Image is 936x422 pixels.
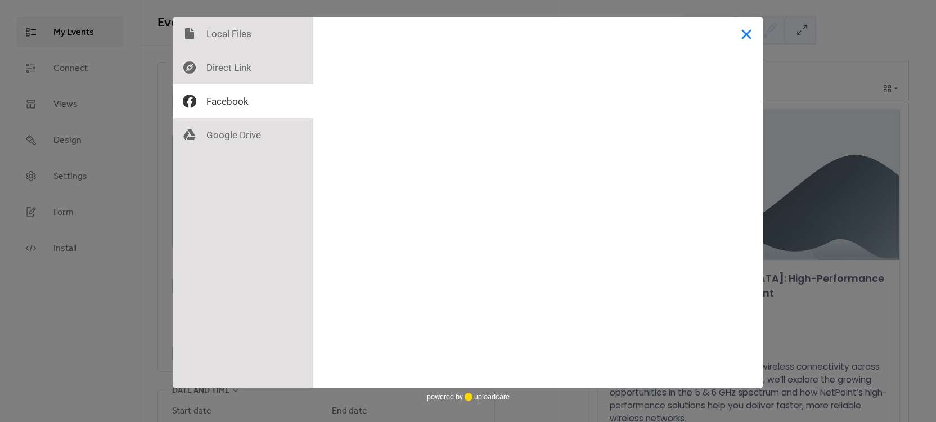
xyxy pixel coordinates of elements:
div: Direct Link [173,51,313,84]
div: Facebook [173,84,313,118]
div: Local Files [173,17,313,51]
button: Close [730,17,763,51]
a: uploadcare [463,393,510,401]
div: Google Drive [173,118,313,152]
div: powered by [427,388,510,405]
